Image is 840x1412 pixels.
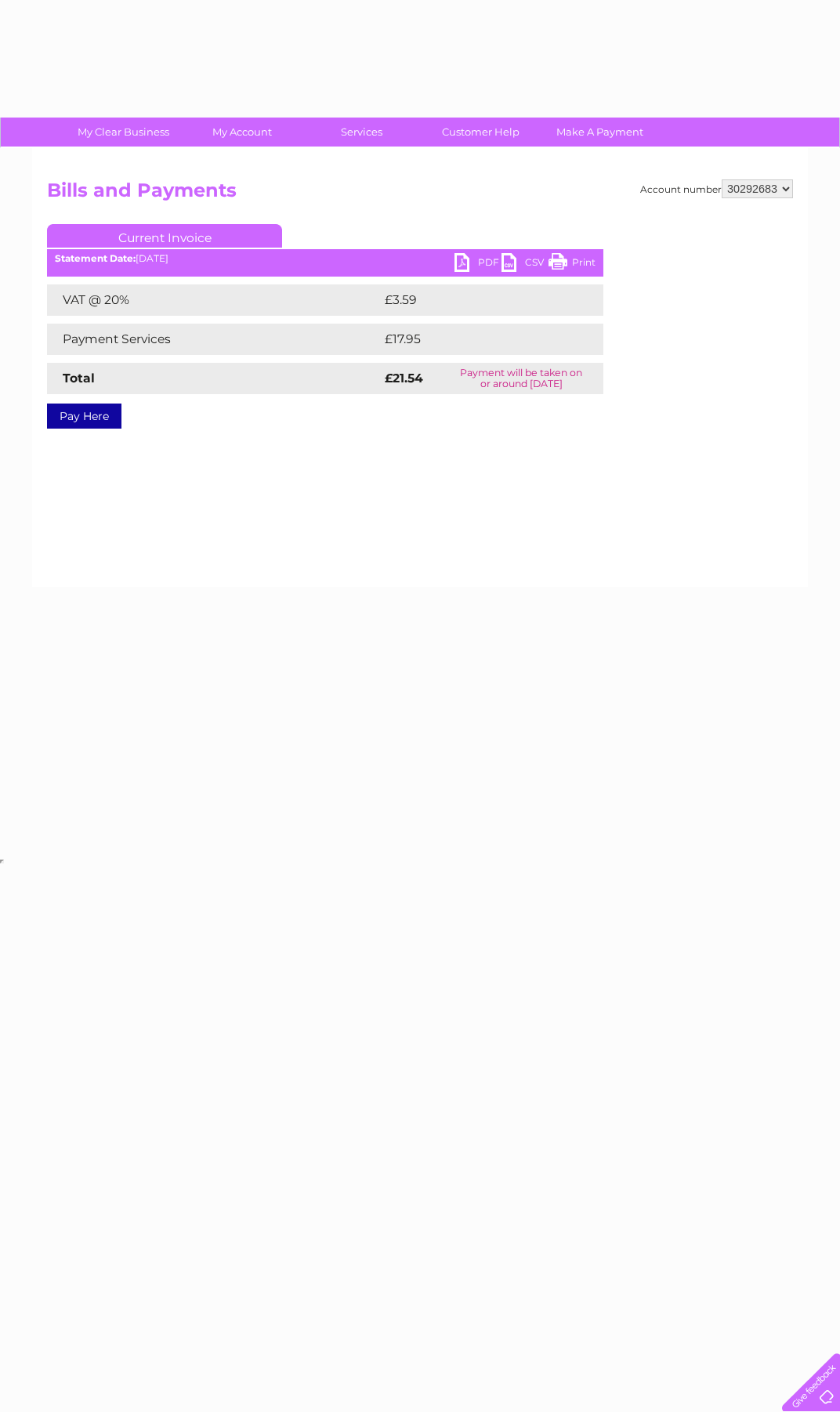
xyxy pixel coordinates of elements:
a: My Clear Business [59,118,188,147]
a: Services [297,118,426,147]
strong: £21.54 [385,371,423,386]
a: PDF [454,253,501,276]
h2: Bills and Payments [47,179,793,209]
td: Payment will be taken on or around [DATE] [439,363,603,394]
a: CSV [501,253,549,276]
td: £17.95 [381,324,570,355]
div: Account number [640,179,793,198]
a: My Account [178,118,307,147]
a: Print [549,253,596,276]
a: Customer Help [416,118,545,147]
td: £3.59 [381,284,567,316]
td: VAT @ 20% [47,284,381,316]
a: Current Invoice [47,224,282,248]
td: Payment Services [47,324,381,355]
div: [DATE] [47,253,603,264]
strong: Total [63,371,95,386]
a: Pay Here [47,404,121,429]
a: Make A Payment [535,118,664,147]
b: Statement Date: [55,252,136,264]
